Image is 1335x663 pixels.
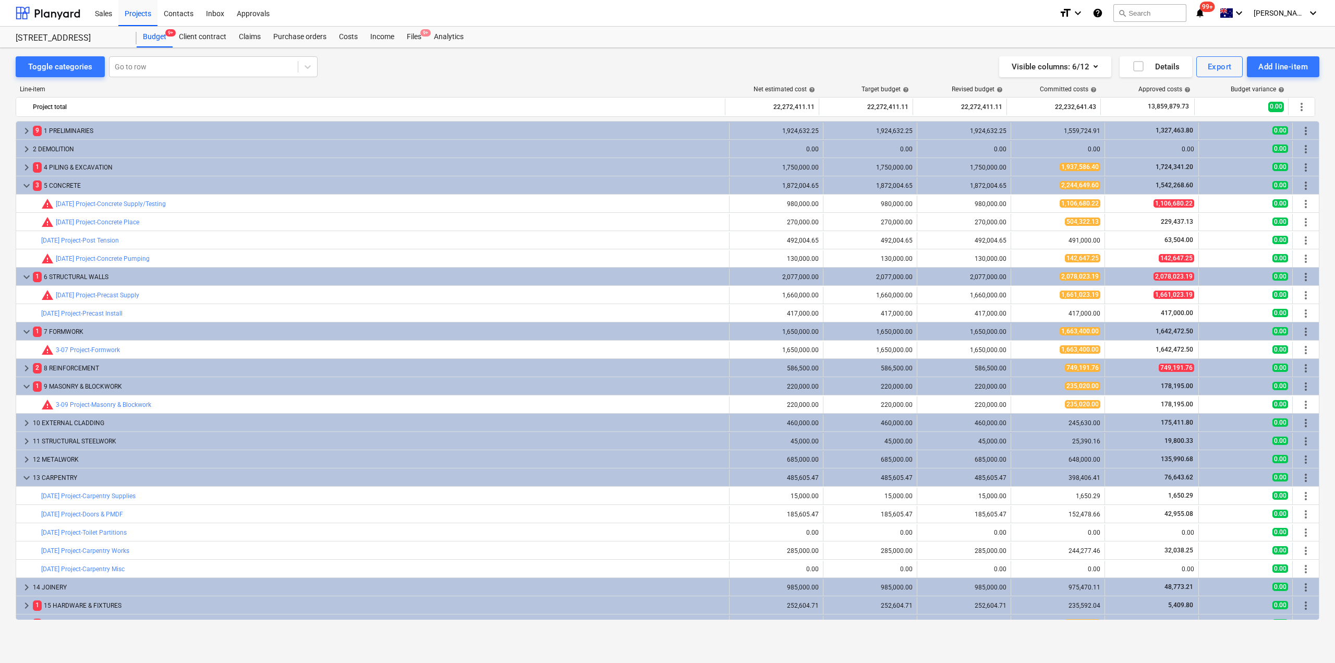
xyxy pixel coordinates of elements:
[1109,146,1194,153] div: 0.00
[1276,87,1284,93] span: help
[1015,474,1100,481] div: 398,406.41
[20,435,33,448] span: keyboard_arrow_right
[861,86,909,93] div: Target budget
[921,146,1006,153] div: 0.00
[823,99,908,115] div: 22,272,411.11
[20,326,33,338] span: keyboard_arrow_down
[33,323,725,340] div: 7 FORMWORK
[828,401,913,408] div: 220,000.00
[1247,56,1319,77] button: Add line-item
[400,27,428,47] a: Files9+
[267,27,333,47] a: Purchase orders
[921,365,1006,372] div: 586,500.00
[1272,126,1288,135] span: 0.00
[734,164,819,171] div: 1,750,000.00
[1231,86,1284,93] div: Budget variance
[921,127,1006,135] div: 1,924,632.25
[1272,400,1288,408] span: 0.00
[828,346,913,354] div: 1,650,000.00
[921,456,1006,463] div: 685,000.00
[56,255,150,262] a: [DATE] Project-Concrete Pumping
[828,292,913,299] div: 1,660,000.00
[1163,510,1194,517] span: 42,955.08
[56,401,151,408] a: 3-09 Project-Masonry & Blockwork
[1060,199,1100,208] span: 1,106,680.22
[1065,400,1100,408] span: 235,020.00
[921,492,1006,500] div: 15,000.00
[41,344,54,356] span: Committed costs exceed revised budget
[1272,345,1288,354] span: 0.00
[734,401,819,408] div: 220,000.00
[994,87,1003,93] span: help
[1300,508,1312,521] span: More actions
[1272,583,1288,591] span: 0.00
[828,456,913,463] div: 685,000.00
[734,346,819,354] div: 1,650,000.00
[734,529,819,536] div: 0.00
[20,472,33,484] span: keyboard_arrow_down
[1118,9,1126,17] span: search
[1065,382,1100,390] span: 235,020.00
[16,86,726,93] div: Line-item
[20,161,33,174] span: keyboard_arrow_right
[1060,291,1100,299] span: 1,661,023.19
[137,27,173,47] a: Budget9+
[734,492,819,500] div: 15,000.00
[1015,511,1100,518] div: 152,478.66
[921,401,1006,408] div: 220,000.00
[734,292,819,299] div: 1,660,000.00
[1300,490,1312,502] span: More actions
[20,271,33,283] span: keyboard_arrow_down
[828,255,913,262] div: 130,000.00
[921,182,1006,189] div: 1,872,004.65
[828,310,913,317] div: 417,000.00
[233,27,267,47] a: Claims
[1300,143,1312,155] span: More actions
[1272,418,1288,427] span: 0.00
[734,565,819,573] div: 0.00
[1195,7,1205,19] i: notifications
[1060,272,1100,281] span: 2,078,023.19
[734,200,819,208] div: 980,000.00
[1272,528,1288,536] span: 0.00
[1272,437,1288,445] span: 0.00
[33,162,42,172] span: 1
[921,310,1006,317] div: 417,000.00
[1155,127,1194,134] span: 1,327,463.80
[1272,455,1288,463] span: 0.00
[1159,254,1194,262] span: 142,647.25
[1015,127,1100,135] div: 1,559,724.91
[20,143,33,155] span: keyboard_arrow_right
[1307,7,1319,19] i: keyboard_arrow_down
[828,182,913,189] div: 1,872,004.65
[734,511,819,518] div: 185,605.47
[16,33,124,44] div: [STREET_ADDRESS]
[41,310,123,317] a: [DATE] Project-Precast Install
[734,419,819,427] div: 460,000.00
[20,599,33,612] span: keyboard_arrow_right
[1300,563,1312,575] span: More actions
[921,383,1006,390] div: 220,000.00
[921,328,1006,335] div: 1,650,000.00
[364,27,400,47] div: Income
[1300,581,1312,594] span: More actions
[41,237,119,244] a: [DATE] Project-Post Tension
[901,87,909,93] span: help
[1154,291,1194,299] span: 1,661,023.19
[33,579,725,596] div: 14 JOINERY
[1272,254,1288,262] span: 0.00
[1200,2,1215,12] span: 99+
[1272,199,1288,208] span: 0.00
[1060,181,1100,189] span: 2,244,649.60
[20,179,33,192] span: keyboard_arrow_down
[33,99,721,115] div: Project total
[828,419,913,427] div: 460,000.00
[173,27,233,47] div: Client contract
[1196,56,1243,77] button: Export
[41,252,54,265] span: Committed costs exceed revised budget
[420,29,431,37] span: 9+
[1300,179,1312,192] span: More actions
[428,27,470,47] a: Analytics
[807,87,815,93] span: help
[921,529,1006,536] div: 0.00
